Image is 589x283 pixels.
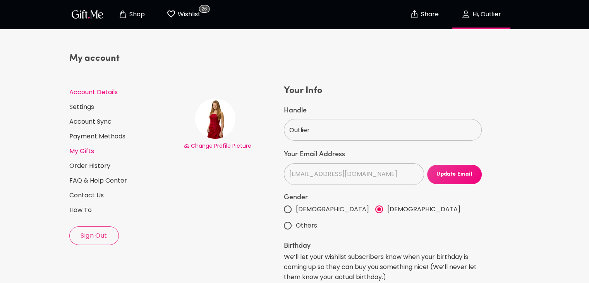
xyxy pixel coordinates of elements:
[69,147,177,155] a: My Gifts
[284,194,482,201] label: Gender
[162,2,205,27] button: Wishlist page
[199,5,209,13] span: 26
[284,85,482,97] h4: Your Info
[69,176,177,185] a: FAQ & Help Center
[70,231,118,240] span: Sign Out
[110,2,153,27] button: Store page
[296,221,317,231] span: Others
[191,142,251,150] span: Change Profile Picture
[284,150,482,159] label: Your Email Address
[427,165,482,184] button: Update Email
[195,98,235,139] img: Avatar
[127,11,145,18] p: Shop
[387,204,460,214] span: [DEMOGRAPHIC_DATA]
[69,206,177,214] a: How To
[69,10,106,19] button: GiftMe Logo
[296,204,369,214] span: [DEMOGRAPHIC_DATA]
[69,88,177,97] a: Account Details
[471,11,501,18] p: Hi, Outlier
[427,170,482,179] span: Update Email
[69,191,177,200] a: Contact Us
[69,103,177,111] a: Settings
[284,201,482,234] div: gender
[69,132,177,141] a: Payment Methods
[69,117,177,126] a: Account Sync
[284,252,482,282] p: We’ll let your wishlist subscribers know when your birthday is coming up so they can buy you some...
[69,226,119,245] button: Sign Out
[411,1,438,28] button: Share
[69,162,177,170] a: Order History
[410,10,419,19] img: secure
[70,9,105,20] img: GiftMe Logo
[69,52,177,65] h4: My account
[284,243,482,250] legend: Birthday
[284,106,482,116] label: Handle
[176,9,201,19] p: Wishlist
[443,2,520,27] button: Hi, Outlier
[419,11,439,18] p: Share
